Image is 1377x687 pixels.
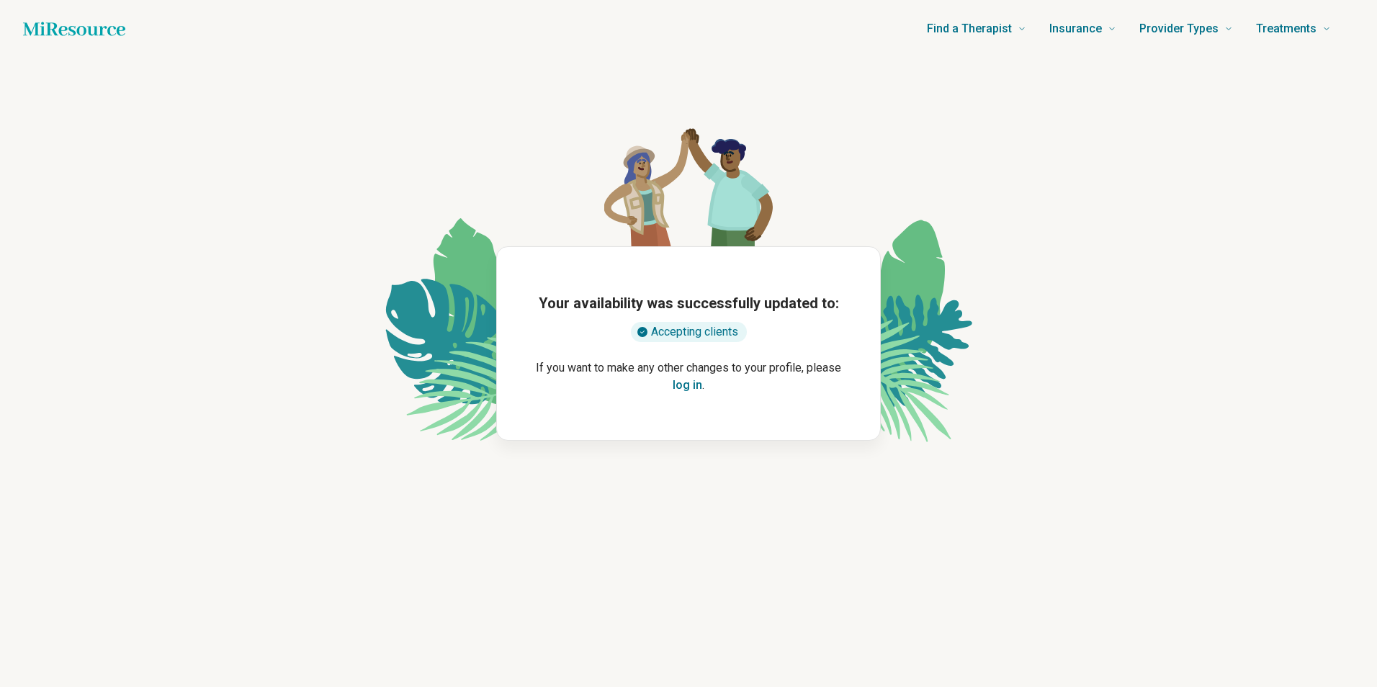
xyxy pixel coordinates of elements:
button: log in [673,377,702,394]
span: Insurance [1049,19,1102,39]
p: If you want to make any other changes to your profile, please . [520,359,857,394]
h1: Your availability was successfully updated to: [539,293,839,313]
div: Accepting clients [631,322,747,342]
a: Home page [23,14,125,43]
span: Find a Therapist [927,19,1012,39]
span: Treatments [1256,19,1317,39]
span: Provider Types [1139,19,1219,39]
